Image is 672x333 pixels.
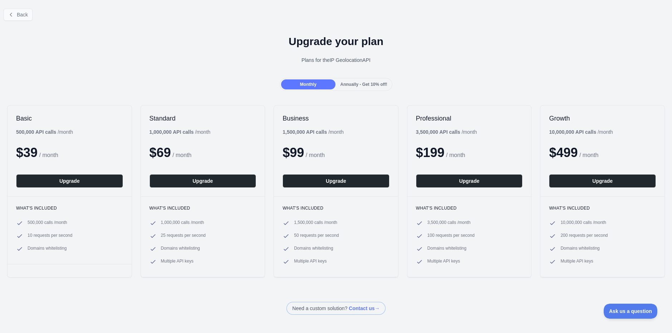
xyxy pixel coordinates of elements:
div: / month [283,128,344,136]
h2: Business [283,114,389,123]
iframe: Toggle Customer Support [604,304,658,319]
span: $ 99 [283,145,304,160]
b: 3,500,000 API calls [416,129,460,135]
span: $ 199 [416,145,445,160]
div: / month [416,128,477,136]
b: 1,500,000 API calls [283,129,327,135]
h2: Professional [416,114,523,123]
